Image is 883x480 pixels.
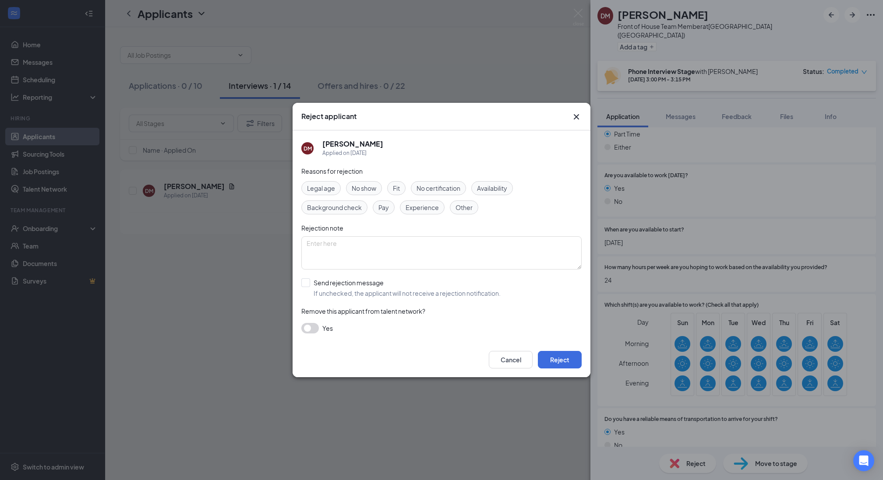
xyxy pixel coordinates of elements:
span: Rejection note [301,224,343,232]
div: DM [304,145,312,152]
button: Reject [538,351,582,368]
span: Availability [477,183,507,193]
span: No show [352,183,376,193]
span: Background check [307,203,362,212]
div: Open Intercom Messenger [853,450,874,471]
span: Fit [393,183,400,193]
svg: Cross [571,112,582,122]
span: Pay [378,203,389,212]
h5: [PERSON_NAME] [322,139,383,149]
button: Close [571,112,582,122]
h3: Reject applicant [301,112,357,121]
span: Legal age [307,183,335,193]
div: Applied on [DATE] [322,149,383,158]
span: Other [456,203,473,212]
span: Yes [322,323,333,333]
span: No certification [417,183,460,193]
span: Experience [406,203,439,212]
span: Reasons for rejection [301,167,363,175]
span: Remove this applicant from talent network? [301,307,425,315]
button: Cancel [489,351,533,368]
